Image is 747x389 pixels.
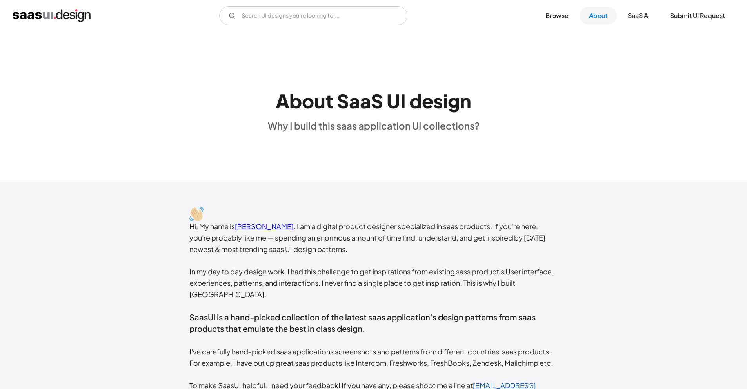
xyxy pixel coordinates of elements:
div: Why I build this saas application UI collections? [268,120,480,131]
a: Browse [536,7,578,24]
h1: About SaaS UI design [276,89,471,112]
form: Email Form [219,6,407,25]
span: SaasUI is a hand-picked collection of the latest saas application's design patterns from saas pro... [189,312,536,334]
a: Submit UI Request [661,7,734,24]
input: Search UI designs you're looking for... [219,6,407,25]
a: [PERSON_NAME] [235,222,294,231]
a: About [580,7,617,24]
a: SaaS Ai [618,7,659,24]
a: home [13,9,91,22]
